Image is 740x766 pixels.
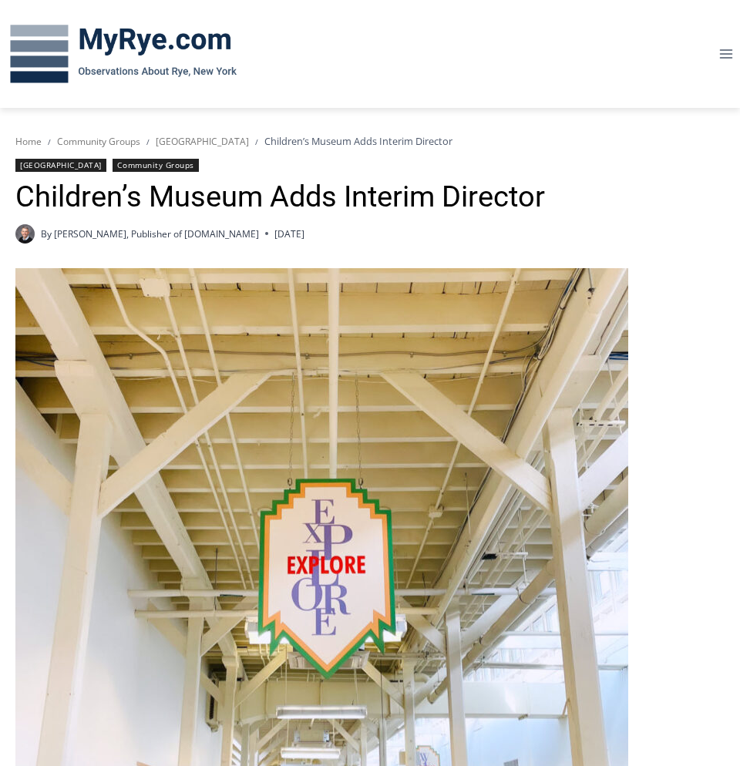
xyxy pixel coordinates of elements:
[264,134,452,148] span: Children’s Museum Adds Interim Director
[15,180,725,215] h1: Children’s Museum Adds Interim Director
[711,42,740,66] button: Open menu
[274,227,304,241] time: [DATE]
[15,159,106,172] a: [GEOGRAPHIC_DATA]
[15,133,725,149] nav: Breadcrumbs
[48,136,51,147] span: /
[15,135,42,148] a: Home
[41,227,52,241] span: By
[15,224,35,244] a: Author image
[255,136,258,147] span: /
[54,227,259,240] a: [PERSON_NAME], Publisher of [DOMAIN_NAME]
[146,136,150,147] span: /
[57,135,140,148] a: Community Groups
[156,135,249,148] a: [GEOGRAPHIC_DATA]
[113,159,198,172] a: Community Groups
